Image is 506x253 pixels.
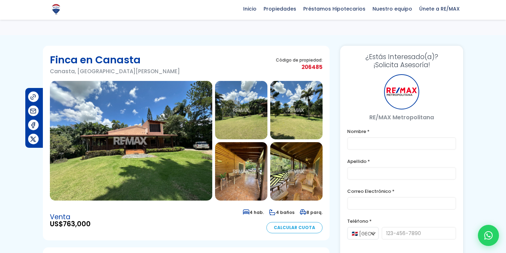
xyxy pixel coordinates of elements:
span: 763,000 [63,219,91,229]
span: Inicio [240,4,260,14]
span: US$ [50,221,91,228]
label: Correo Electrónico * [347,187,456,196]
span: Únete a RE/MAX [416,4,463,14]
p: Canasta, [GEOGRAPHIC_DATA][PERSON_NAME] [50,67,180,76]
label: Teléfono * [347,217,456,226]
img: Finca en Canasta [270,142,323,201]
input: 123-456-7890 [382,227,456,240]
span: ¿Estás Interesado(a)? [347,53,456,61]
h1: Finca en Canasta [50,53,180,67]
span: 4 baños [269,209,294,215]
label: Nombre * [347,127,456,136]
span: 206485 [276,63,323,71]
span: Código de propiedad: [276,57,323,63]
span: 8 parq. [300,209,323,215]
label: Apellido * [347,157,456,166]
div: RE/MAX Metropolitana [384,74,419,109]
a: Calcular Cuota [266,222,323,233]
span: Propiedades [260,4,300,14]
span: Préstamos Hipotecarios [300,4,369,14]
img: Finca en Canasta [50,81,212,201]
img: Compartir [30,121,37,129]
img: Finca en Canasta [215,142,267,201]
img: Logo de REMAX [50,3,62,15]
img: Compartir [30,135,37,143]
img: Compartir [30,107,37,115]
img: Compartir [30,93,37,101]
img: Finca en Canasta [270,81,323,139]
p: RE/MAX Metropolitana [347,113,456,122]
img: Finca en Canasta [215,81,267,139]
span: 4 hab. [243,209,264,215]
span: Nuestro equipo [369,4,416,14]
h3: ¡Solicita Asesoría! [347,53,456,69]
span: Venta [50,214,91,221]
